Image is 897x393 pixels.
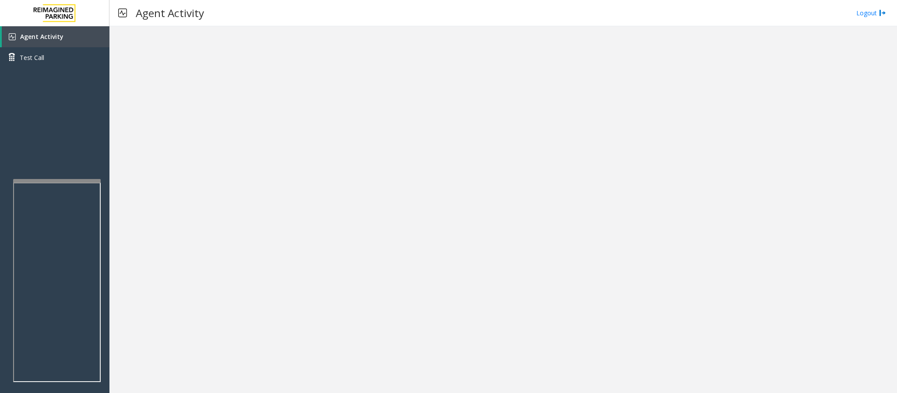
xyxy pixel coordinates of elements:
a: Logout [856,8,886,18]
img: pageIcon [118,2,127,24]
span: Test Call [20,53,44,62]
img: logout [879,8,886,18]
a: Agent Activity [2,26,109,47]
img: 'icon' [9,33,16,40]
h3: Agent Activity [131,2,208,24]
span: Agent Activity [20,32,63,41]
